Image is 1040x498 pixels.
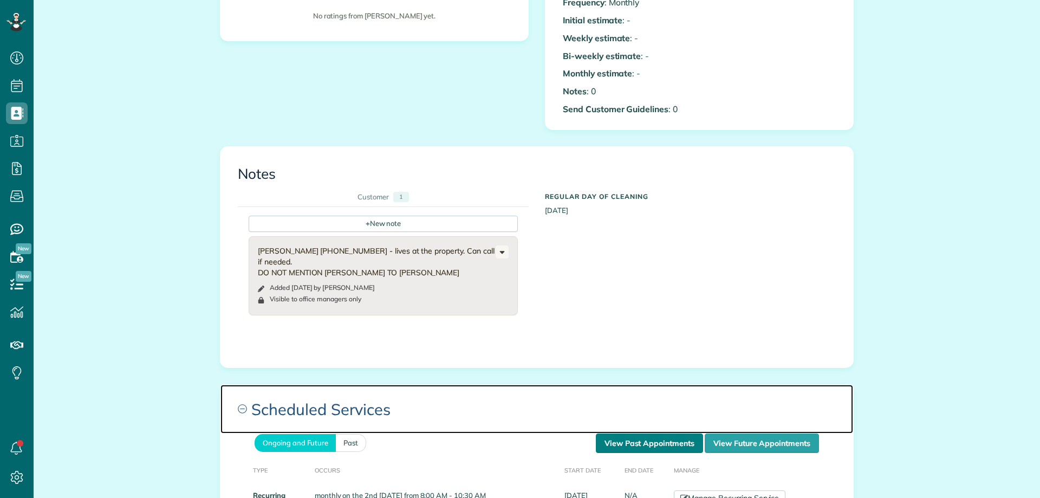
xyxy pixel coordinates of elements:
[563,68,632,79] b: Monthly estimate
[560,453,620,486] th: Start Date
[16,243,31,254] span: New
[596,434,703,453] a: View Past Appointments
[563,104,668,114] b: Send Customer Guidelines
[563,14,691,27] p: : -
[537,187,844,216] div: [DATE]
[563,103,691,115] p: : 0
[393,192,409,202] div: 1
[563,32,691,44] p: : -
[270,283,375,292] time: Added [DATE] by [PERSON_NAME]
[357,192,389,202] div: Customer
[258,245,496,278] div: [PERSON_NAME] [PHONE_NUMBER] - lives at the property. Can call if needed. DO NOT MENTION [PERSON_...
[220,385,853,434] a: Scheduled Services
[669,453,837,486] th: Manage
[249,216,518,232] div: New note
[255,434,336,452] a: Ongoing and Future
[16,271,31,282] span: New
[563,50,691,62] p: : -
[563,85,691,98] p: : 0
[563,50,641,61] b: Bi-weekly estimate
[563,15,622,25] b: Initial estimate
[270,295,361,303] div: Visible to office managers only
[620,453,669,486] th: End Date
[243,11,505,21] p: No ratings from [PERSON_NAME] yet.
[705,434,819,453] a: View Future Appointments
[237,453,310,486] th: Type
[563,67,691,80] p: : -
[310,453,561,486] th: Occurs
[545,193,836,200] h5: Regular day of cleaning
[366,218,370,228] span: +
[238,166,836,182] h3: Notes
[336,434,366,452] a: Past
[563,86,587,96] b: Notes
[563,33,630,43] b: Weekly estimate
